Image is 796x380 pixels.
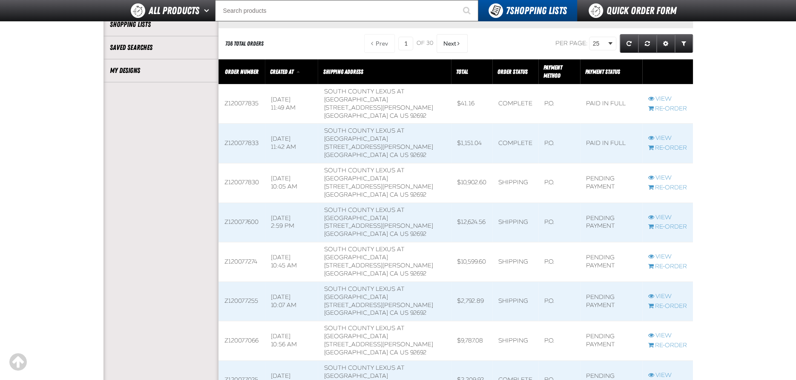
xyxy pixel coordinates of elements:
span: Per page: [555,40,588,47]
a: View Z120077274 order [648,253,687,261]
span: South County Lexus at [GEOGRAPHIC_DATA] [324,127,404,142]
td: Pending payment [580,321,642,361]
a: Order Status [497,68,528,75]
span: CA [389,309,398,316]
a: Refresh grid action [620,34,638,53]
td: [DATE] 11:49 AM [265,84,318,124]
span: CA [389,191,398,198]
a: Re-Order Z120077255 order [648,302,687,310]
span: CA [389,349,398,356]
td: [DATE] 2:59 PM [265,203,318,242]
td: Z120077274 [218,242,265,282]
span: Shopping Lists [506,5,567,17]
td: $41.16 [451,84,492,124]
span: [GEOGRAPHIC_DATA] [324,349,388,356]
td: $12,624.56 [451,203,492,242]
span: South County Lexus at [GEOGRAPHIC_DATA] [324,325,404,340]
span: Next Page [443,40,456,47]
td: Pending payment [580,163,642,203]
a: Total [456,68,468,75]
td: P.O. [538,203,580,242]
td: P.O. [538,242,580,282]
td: [DATE] 10:05 AM [265,163,318,203]
td: Z120077066 [218,321,265,361]
a: View Z120077830 order [648,174,687,182]
td: Complete [492,124,538,163]
a: View Z120077835 order [648,95,687,103]
td: $1,151.04 [451,124,492,163]
bdo: 92692 [410,191,426,198]
strong: 7 [506,5,510,17]
a: Shopping Lists [110,20,212,29]
td: Pending payment [580,281,642,321]
span: South County Lexus at [GEOGRAPHIC_DATA] [324,167,404,182]
span: US [399,112,408,119]
a: Saved Searches [110,43,212,52]
td: Shipping [492,163,538,203]
a: Re-Order Z120077600 order [648,223,687,231]
span: [STREET_ADDRESS][PERSON_NAME] [324,104,433,111]
span: [GEOGRAPHIC_DATA] [324,230,388,238]
td: Z120077255 [218,281,265,321]
span: CA [389,112,398,119]
span: US [399,151,408,159]
a: View Z120077833 order [648,134,687,142]
a: Re-Order Z120077274 order [648,263,687,271]
a: View Z120077025 order [648,371,687,380]
span: of 30 [417,40,433,47]
span: All Products [149,3,199,18]
span: Payment Method [543,64,562,79]
td: $10,902.60 [451,163,492,203]
span: [STREET_ADDRESS][PERSON_NAME] [324,262,433,269]
td: Shipping [492,321,538,361]
span: [GEOGRAPHIC_DATA] [324,309,388,316]
td: Shipping [492,203,538,242]
a: View Z120077255 order [648,293,687,301]
a: Created At [270,68,295,75]
span: CA [389,151,398,159]
span: South County Lexus at [GEOGRAPHIC_DATA] [324,206,404,222]
td: $2,792.89 [451,281,492,321]
td: P.O. [538,281,580,321]
span: US [399,191,408,198]
th: Row actions [642,59,693,84]
span: South County Lexus at [GEOGRAPHIC_DATA] [324,364,404,380]
div: Scroll to the top [9,353,27,371]
a: My Designs [110,66,212,75]
td: Shipping [492,242,538,282]
td: P.O. [538,124,580,163]
td: Pending payment [580,242,642,282]
span: Payment Status [585,68,620,75]
td: P.O. [538,163,580,203]
td: $9,787.08 [451,321,492,361]
td: Z120077835 [218,84,265,124]
td: [DATE] 10:07 AM [265,281,318,321]
span: [GEOGRAPHIC_DATA] [324,270,388,277]
div: 736 Total Orders [225,40,264,48]
td: Z120077833 [218,124,265,163]
a: View Z120077066 order [648,332,687,340]
td: Complete [492,84,538,124]
h2: All Past Orders [218,12,275,22]
bdo: 92692 [410,349,426,356]
bdo: 92692 [410,151,426,159]
td: $10,599.60 [451,242,492,282]
td: Pending payment [580,203,642,242]
a: View Z120077600 order [648,214,687,222]
a: Expand or Collapse Grid Filters [675,34,693,53]
span: [GEOGRAPHIC_DATA] [324,191,388,198]
bdo: 92692 [410,270,426,277]
td: Z120077830 [218,163,265,203]
td: Shipping [492,281,538,321]
td: [DATE] 10:56 AM [265,321,318,361]
a: Reset grid action [638,34,657,53]
bdo: 92692 [410,112,426,119]
a: Re-Order Z120077830 order [648,184,687,192]
td: Z120077600 [218,203,265,242]
span: Created At [270,68,293,75]
span: Order Number [225,68,259,75]
span: [STREET_ADDRESS][PERSON_NAME] [324,183,433,190]
span: South County Lexus at [GEOGRAPHIC_DATA] [324,285,404,301]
